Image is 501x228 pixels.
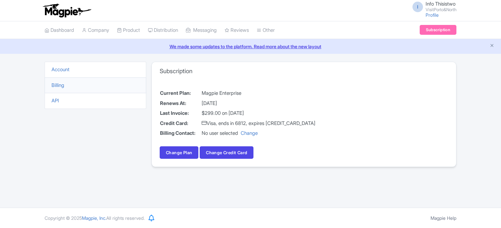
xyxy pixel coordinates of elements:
[409,1,456,12] a: I Info Thisistwo VisitPorto&North
[426,12,439,18] a: Profile
[51,97,59,104] a: API
[45,21,74,39] a: Dashboard
[41,215,149,221] div: Copyright © 2025 All rights reserved.
[225,21,249,39] a: Reviews
[420,25,456,35] a: Subscription
[257,21,275,39] a: Other
[490,42,494,50] button: Close announcement
[186,21,217,39] a: Messaging
[201,128,316,138] td: No user selected
[200,146,253,159] button: Change Credit Card
[160,108,201,118] th: Last Invoice:
[201,98,316,109] td: [DATE]
[160,98,201,109] th: Renews At:
[160,146,198,159] a: Change Plan
[82,21,109,39] a: Company
[160,68,192,75] h3: Subscription
[82,215,106,221] span: Magpie, Inc.
[51,66,70,73] a: Account
[160,88,201,98] th: Current Plan:
[426,1,455,7] span: Info Thisistwo
[41,3,92,18] img: logo-ab69f6fb50320c5b225c76a69d11143b.png
[426,8,456,12] small: VisitPorto&North
[4,43,497,50] a: We made some updates to the platform. Read more about the new layout
[201,88,316,98] td: Magpie Enterprise
[201,118,316,129] td: Visa, ends in 6812, expires [CREDIT_CARD_DATA]
[51,82,64,88] a: Billing
[160,118,201,129] th: Credit Card:
[431,215,456,221] a: Magpie Help
[241,130,258,136] a: Change
[148,21,178,39] a: Distribution
[117,21,140,39] a: Product
[160,128,201,138] th: Billing Contact:
[201,108,316,118] td: $299.00 on [DATE]
[412,2,423,12] span: I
